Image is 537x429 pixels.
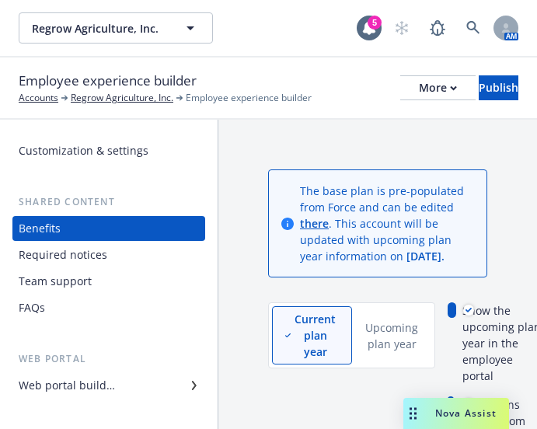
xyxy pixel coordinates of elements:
[479,75,518,100] button: Publish
[19,242,107,267] div: Required notices
[368,16,382,30] div: 5
[19,138,148,163] div: Customization & settings
[19,12,213,44] button: Regrow Agriculture, Inc.
[19,71,197,91] span: Employee experience builder
[365,319,418,352] p: Upcoming plan year
[422,12,453,44] a: Report a Bug
[419,76,457,99] div: More
[19,269,92,294] div: Team support
[19,216,61,241] div: Benefits
[403,398,423,429] div: Drag to move
[300,216,452,263] span: . This account will be updated with upcoming plan year information on
[32,20,166,37] span: Regrow Agriculture, Inc.
[12,351,205,367] div: Web portal
[71,91,173,105] a: Regrow Agriculture, Inc.
[12,216,205,241] a: Benefits
[458,12,489,44] a: Search
[12,295,205,320] a: FAQs
[19,91,58,105] a: Accounts
[400,75,476,100] button: More
[292,311,339,360] p: Current plan year
[12,373,205,398] a: Web portal builder
[186,91,312,105] span: Employee experience builder
[12,194,205,210] div: Shared content
[12,138,205,163] a: Customization & settings
[435,406,497,420] span: Nova Assist
[12,242,205,267] a: Required notices
[12,269,205,294] a: Team support
[479,76,518,99] div: Publish
[300,216,329,231] a: there
[406,249,445,263] span: [DATE] .
[403,398,509,429] button: Nova Assist
[300,183,464,214] span: The base plan is pre-populated from Force and can be edited
[19,295,45,320] div: FAQs
[386,12,417,44] a: Start snowing
[19,373,115,398] div: Web portal builder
